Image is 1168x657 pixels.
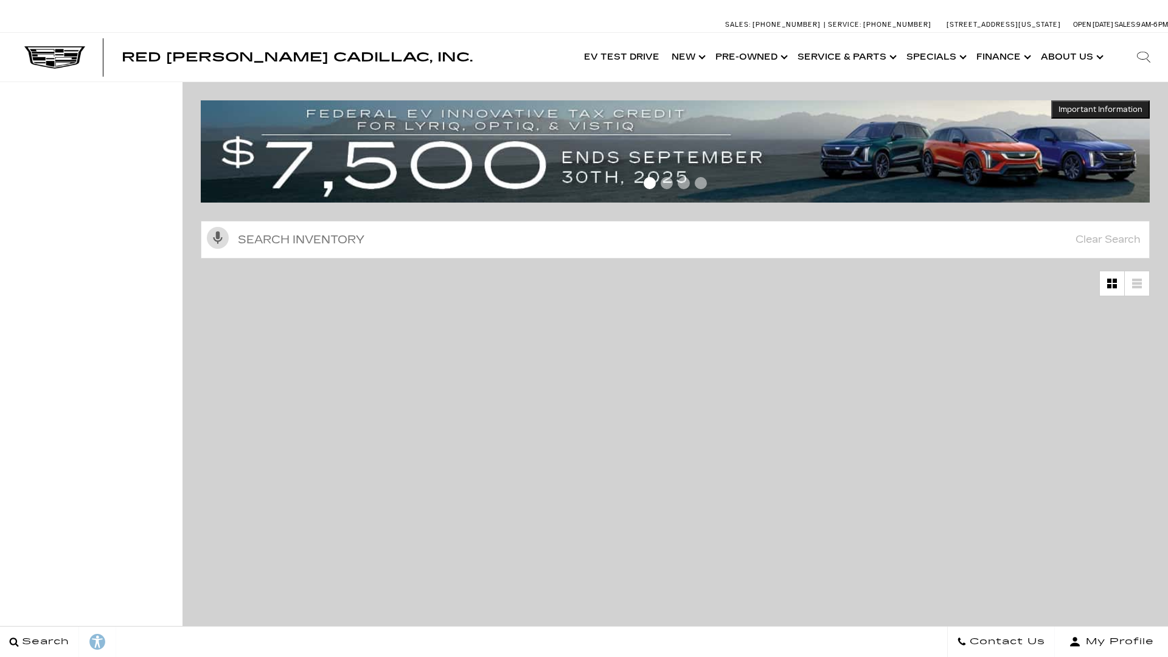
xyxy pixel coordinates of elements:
span: Important Information [1058,105,1142,114]
a: New [666,33,709,82]
span: Go to slide 3 [678,177,690,189]
span: Go to slide 4 [695,177,707,189]
a: Finance [970,33,1035,82]
span: My Profile [1081,633,1154,650]
img: Cadillac Dark Logo with Cadillac White Text [24,46,85,69]
svg: Click to toggle on voice search [207,227,229,249]
a: Sales: [PHONE_NUMBER] [725,21,824,28]
span: Sales: [725,21,751,29]
a: EV Test Drive [578,33,666,82]
button: Important Information [1051,100,1150,119]
span: Red [PERSON_NAME] Cadillac, Inc. [122,50,473,64]
a: Service: [PHONE_NUMBER] [824,21,934,28]
a: Pre-Owned [709,33,791,82]
span: Go to slide 1 [644,177,656,189]
span: Open [DATE] [1073,21,1113,29]
a: Specials [900,33,970,82]
span: 9 AM-6 PM [1136,21,1168,29]
a: Contact Us [947,627,1055,657]
span: [PHONE_NUMBER] [753,21,821,29]
button: Open user profile menu [1055,627,1168,657]
span: Go to slide 2 [661,177,673,189]
span: Sales: [1114,21,1136,29]
input: Search Inventory [201,221,1150,259]
a: About Us [1035,33,1107,82]
span: Search [19,633,69,650]
a: Service & Parts [791,33,900,82]
a: [STREET_ADDRESS][US_STATE] [947,21,1061,29]
span: [PHONE_NUMBER] [863,21,931,29]
img: vrp-tax-ending-august-version [201,100,1150,202]
a: Red [PERSON_NAME] Cadillac, Inc. [122,51,473,63]
span: Service: [828,21,861,29]
span: Contact Us [967,633,1045,650]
